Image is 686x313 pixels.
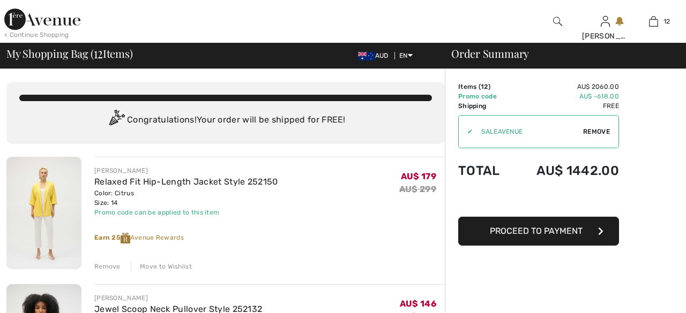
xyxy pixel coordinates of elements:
[94,177,278,187] a: Relaxed Fit Hip-Length Jacket Style 252150
[19,110,432,131] div: Congratulations! Your order will be shipped for FREE!
[94,45,103,59] span: 12
[458,217,619,246] button: Proceed to Payment
[106,110,127,131] img: Congratulation2.svg
[4,30,69,40] div: < Continue Shopping
[649,15,658,28] img: My Bag
[4,9,80,30] img: 1ère Avenue
[512,91,619,101] td: AU$ -618.00
[512,101,619,111] td: Free
[582,30,629,42] div: [PERSON_NAME]
[458,91,512,101] td: Promo code
[438,48,680,59] div: Order Summary
[94,262,121,271] div: Remove
[94,208,278,217] div: Promo code can be applied to this item
[663,17,670,26] span: 12
[131,262,192,271] div: Move to Wishlist
[512,82,619,91] td: AU$ 2060.00
[358,52,393,59] span: AUD
[601,16,610,26] a: Sign In
[121,233,130,243] img: Reward-Logo.svg
[358,52,375,60] img: Australian Dollar
[399,184,436,194] s: AU$ 299
[512,152,619,189] td: AU$ 1442.00
[458,82,512,91] td: Items ( )
[6,157,81,269] img: Relaxed Fit Hip-Length Jacket Style 252150
[458,189,619,213] iframe: PayPal
[553,15,562,28] img: search the website
[94,188,278,208] div: Color: Citrus Size: 14
[490,226,583,236] span: Proceed to Payment
[6,48,133,59] span: My Shopping Bag ( Items)
[473,116,583,148] input: Promo code
[94,233,445,243] div: Avenue Rewards
[583,127,610,136] span: Remove
[459,127,473,136] div: ✔
[481,83,488,90] span: 12
[94,293,262,303] div: [PERSON_NAME]
[94,234,130,241] strong: Earn 25
[601,15,610,28] img: My Info
[458,101,512,111] td: Shipping
[94,166,278,175] div: [PERSON_NAME]
[399,52,413,59] span: EN
[630,15,677,28] a: 12
[401,171,436,181] span: AU$ 179
[400,299,436,309] span: AU$ 146
[458,152,512,189] td: Total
